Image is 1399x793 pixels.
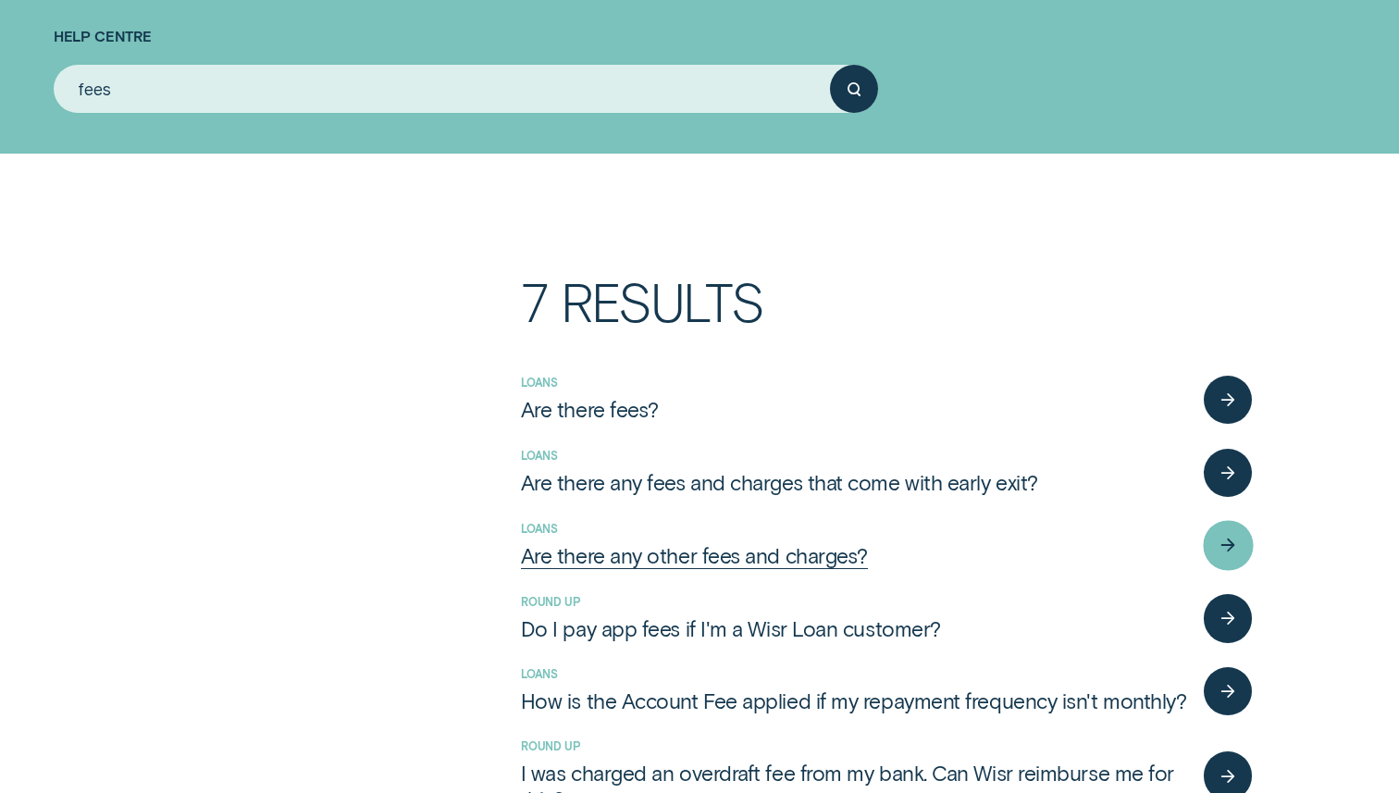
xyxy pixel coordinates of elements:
[521,595,581,608] a: Round Up
[521,615,1194,641] a: Do I pay app fees if I'm a Wisr Loan customer?
[521,469,1038,495] div: Are there any fees and charges that come with early exit?
[521,275,1253,363] h3: 7 Results
[521,376,558,389] a: Loans
[521,688,1194,713] a: How is the Account Fee applied if my repayment frequency isn't monthly?
[521,542,1194,568] a: Are there any other fees and charges?
[521,667,558,680] a: Loans
[521,396,659,422] div: Are there fees?
[521,449,558,462] a: Loans
[521,688,1187,713] div: How is the Account Fee applied if my repayment frequency isn't monthly?
[521,522,558,535] a: Loans
[521,615,941,641] div: Do I pay app fees if I'm a Wisr Loan customer?
[521,469,1194,495] a: Are there any fees and charges that come with early exit?
[54,65,830,114] input: Search for anything...
[521,396,1194,422] a: Are there fees?
[521,542,868,568] div: Are there any other fees and charges?
[521,739,581,752] a: Round Up
[830,65,879,114] button: Submit your search query.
